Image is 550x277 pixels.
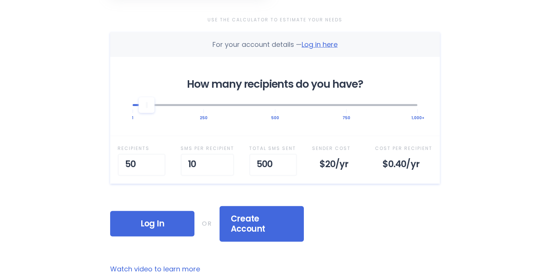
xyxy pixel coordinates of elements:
[202,219,212,229] div: OR
[133,79,417,89] div: How many recipients do you have?
[121,219,183,229] span: Log In
[181,154,234,176] div: 10
[312,144,360,153] div: Sender Cost
[249,144,297,153] div: Total SMS Sent
[375,144,432,153] div: Cost Per Recipient
[312,154,360,176] div: $20 /yr
[110,15,440,25] div: Use the Calculator to Estimate Your Needs
[249,154,297,176] div: 500
[231,214,293,234] span: Create Account
[181,144,234,153] div: SMS per Recipient
[110,211,194,237] div: Log In
[212,40,338,49] div: For your account details —
[118,144,166,153] div: Recipient s
[110,264,440,274] a: Watch video to learn more
[375,154,432,176] div: $0.40 /yr
[220,206,304,242] div: Create Account
[118,154,166,176] div: 50
[302,40,338,49] span: Log in here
